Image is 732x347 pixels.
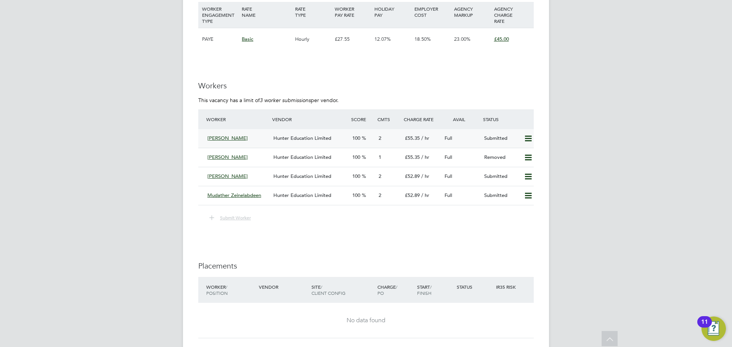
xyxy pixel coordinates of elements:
[405,154,420,160] span: £55.35
[260,97,311,104] em: 3 worker submissions
[198,261,534,271] h3: Placements
[445,192,452,198] span: Full
[257,280,310,294] div: Vendor
[240,2,293,22] div: RATE NAME
[452,2,492,22] div: AGENCY MARKUP
[481,170,521,183] div: Submitted
[454,36,470,42] span: 23.00%
[200,2,240,28] div: WORKER ENGAGEMENT TYPE
[445,135,452,141] span: Full
[198,97,534,104] p: This vacancy has a limit of per vendor.
[417,284,432,296] span: / Finish
[445,173,452,179] span: Full
[273,154,331,160] span: Hunter Education Limited
[333,28,372,50] div: £27.55
[270,112,349,126] div: Vendor
[198,81,534,91] h3: Workers
[293,28,333,50] div: Hourly
[206,284,228,296] span: / Position
[352,135,360,141] span: 100
[421,192,429,198] span: / hr
[206,317,526,325] div: No data found
[376,280,415,300] div: Charge
[405,135,420,141] span: £55.35
[333,2,372,22] div: WORKER PAY RATE
[273,135,331,141] span: Hunter Education Limited
[204,112,270,126] div: Worker
[352,154,360,160] span: 100
[494,280,520,294] div: IR35 Risk
[701,317,726,341] button: Open Resource Center, 11 new notifications
[413,2,452,22] div: EMPLOYER COST
[421,154,429,160] span: / hr
[352,173,360,179] span: 100
[414,36,431,42] span: 18.50%
[372,2,412,22] div: HOLIDAY PAY
[207,154,248,160] span: [PERSON_NAME]
[379,154,381,160] span: 1
[481,151,521,164] div: Removed
[494,36,509,42] span: £45.00
[273,173,331,179] span: Hunter Education Limited
[204,280,257,300] div: Worker
[405,192,420,198] span: £52.89
[415,280,455,300] div: Start
[421,173,429,179] span: / hr
[273,192,331,198] span: Hunter Education Limited
[379,192,381,198] span: 2
[492,2,532,28] div: AGENCY CHARGE RATE
[204,213,257,223] button: Submit Worker
[379,173,381,179] span: 2
[445,154,452,160] span: Full
[379,135,381,141] span: 2
[481,112,534,126] div: Status
[374,36,391,42] span: 12.07%
[441,112,481,126] div: Avail
[481,189,521,202] div: Submitted
[207,173,248,179] span: [PERSON_NAME]
[402,112,441,126] div: Charge Rate
[405,173,420,179] span: £52.89
[349,112,376,126] div: Score
[242,36,253,42] span: Basic
[293,2,333,22] div: RATE TYPE
[310,280,376,300] div: Site
[352,192,360,198] span: 100
[376,112,402,126] div: Cmts
[207,135,248,141] span: [PERSON_NAME]
[377,284,397,296] span: / PO
[421,135,429,141] span: / hr
[481,132,521,145] div: Submitted
[311,284,345,296] span: / Client Config
[455,280,494,294] div: Status
[701,322,708,332] div: 11
[200,28,240,50] div: PAYE
[220,214,251,221] span: Submit Worker
[207,192,261,198] span: Mudather Zeinelabdeen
